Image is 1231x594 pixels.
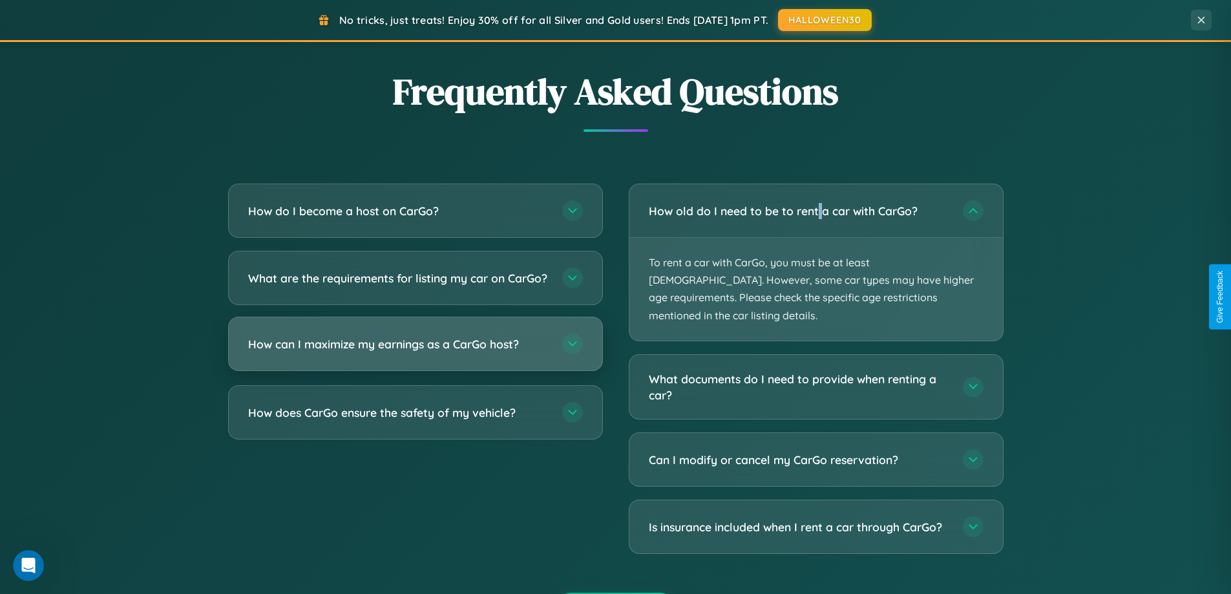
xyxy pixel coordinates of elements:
[629,238,1003,341] p: To rent a car with CarGo, you must be at least [DEMOGRAPHIC_DATA]. However, some car types may ha...
[1215,271,1225,323] div: Give Feedback
[649,371,950,403] h3: What documents do I need to provide when renting a car?
[248,203,549,219] h3: How do I become a host on CarGo?
[248,270,549,286] h3: What are the requirements for listing my car on CarGo?
[13,550,44,581] iframe: Intercom live chat
[778,9,872,31] button: HALLOWEEN30
[228,67,1004,116] h2: Frequently Asked Questions
[649,203,950,219] h3: How old do I need to be to rent a car with CarGo?
[248,405,549,421] h3: How does CarGo ensure the safety of my vehicle?
[339,14,768,27] span: No tricks, just treats! Enjoy 30% off for all Silver and Gold users! Ends [DATE] 1pm PT.
[248,336,549,352] h3: How can I maximize my earnings as a CarGo host?
[649,452,950,468] h3: Can I modify or cancel my CarGo reservation?
[649,519,950,535] h3: Is insurance included when I rent a car through CarGo?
